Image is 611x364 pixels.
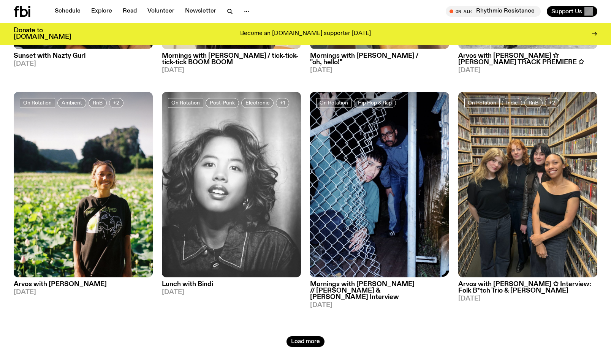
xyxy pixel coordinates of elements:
[87,6,117,17] a: Explore
[162,281,301,288] h3: Lunch with Bindi
[458,281,597,294] h3: Arvos with [PERSON_NAME] ✩ Interview: Folk B*tch Trio & [PERSON_NAME]
[241,98,274,108] a: Electronic
[358,100,392,106] span: Hip Hop & Rap
[545,98,559,108] button: +2
[210,100,235,106] span: Post-Punk
[310,302,449,309] span: [DATE]
[316,98,351,108] a: On Rotation
[310,277,449,309] a: Mornings with [PERSON_NAME] // [PERSON_NAME] & [PERSON_NAME] Interview[DATE]
[547,6,597,17] button: Support Us
[468,100,496,106] span: On Rotation
[310,281,449,301] h3: Mornings with [PERSON_NAME] // [PERSON_NAME] & [PERSON_NAME] Interview
[62,100,82,106] span: Ambient
[168,98,203,108] a: On Rotation
[20,98,55,108] a: On Rotation
[14,92,153,277] img: Bri is smiling and wearing a black t-shirt. She is standing in front of a lush, green field. Ther...
[524,98,543,108] a: RnB
[458,67,597,74] span: [DATE]
[109,98,123,108] button: +2
[458,53,597,66] h3: Arvos with [PERSON_NAME] ✩ [PERSON_NAME] TRACK PREMIERE ✩
[162,289,301,296] span: [DATE]
[458,277,597,302] a: Arvos with [PERSON_NAME] ✩ Interview: Folk B*tch Trio & [PERSON_NAME][DATE]
[162,277,301,296] a: Lunch with Bindi[DATE]
[502,98,522,108] a: Indie
[162,49,301,74] a: Mornings with [PERSON_NAME] / tick-tick-tick-tick BOOM BOOM[DATE]
[118,6,141,17] a: Read
[14,277,153,296] a: Arvos with [PERSON_NAME][DATE]
[14,281,153,288] h3: Arvos with [PERSON_NAME]
[446,6,541,17] button: On AirRhythmic Resistance
[240,30,371,37] p: Become an [DOMAIN_NAME] supporter [DATE]
[23,100,52,106] span: On Rotation
[310,92,449,277] img: Teether ad Kuya Neil behind a chain-link fence. Kuya Neil is superimposed over the image in white...
[529,100,538,106] span: RnB
[310,49,449,74] a: Mornings with [PERSON_NAME] / "oh, hello!"[DATE]
[276,98,289,108] button: +1
[113,100,119,106] span: +2
[162,53,301,66] h3: Mornings with [PERSON_NAME] / tick-tick-tick-tick BOOM BOOM
[354,98,396,108] a: Hip Hop & Rap
[162,67,301,74] span: [DATE]
[14,53,153,59] h3: Sunset with Nazty Gurl
[549,100,555,106] span: +2
[14,289,153,296] span: [DATE]
[320,100,348,106] span: On Rotation
[14,49,153,67] a: Sunset with Nazty Gurl[DATE]
[458,296,597,302] span: [DATE]
[206,98,239,108] a: Post-Punk
[180,6,221,17] a: Newsletter
[171,100,200,106] span: On Rotation
[245,100,269,106] span: Electronic
[89,98,107,108] a: RnB
[143,6,179,17] a: Volunteer
[57,98,86,108] a: Ambient
[464,98,500,108] a: On Rotation
[50,6,85,17] a: Schedule
[280,100,285,106] span: +1
[551,8,582,15] span: Support Us
[287,336,324,347] button: Load more
[506,100,518,106] span: Indie
[93,100,103,106] span: RnB
[310,67,449,74] span: [DATE]
[310,53,449,66] h3: Mornings with [PERSON_NAME] / "oh, hello!"
[14,61,153,67] span: [DATE]
[458,49,597,74] a: Arvos with [PERSON_NAME] ✩ [PERSON_NAME] TRACK PREMIERE ✩[DATE]
[458,92,597,277] img: Jeanie, Heide, Gracie and Bri standing in front of the cd wall smiling
[14,27,71,40] h3: Donate to [DOMAIN_NAME]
